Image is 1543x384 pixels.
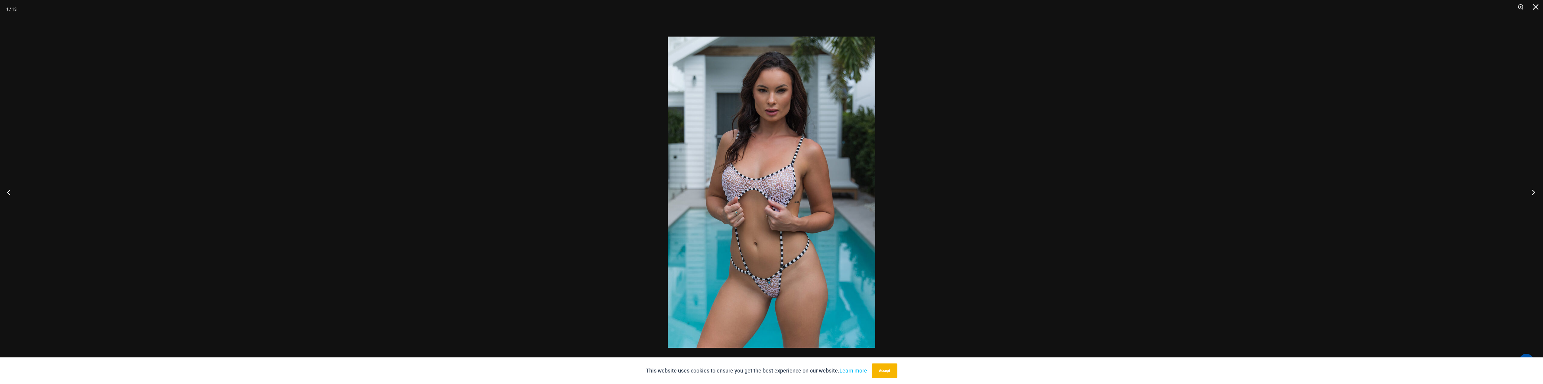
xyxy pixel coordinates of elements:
[872,363,897,378] button: Accept
[668,37,875,348] img: Inferno Mesh Black White 8561 One Piece 05
[839,367,867,374] a: Learn more
[6,5,17,14] div: 1 / 13
[646,366,867,375] p: This website uses cookies to ensure you get the best experience on our website.
[1520,177,1543,207] button: Next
